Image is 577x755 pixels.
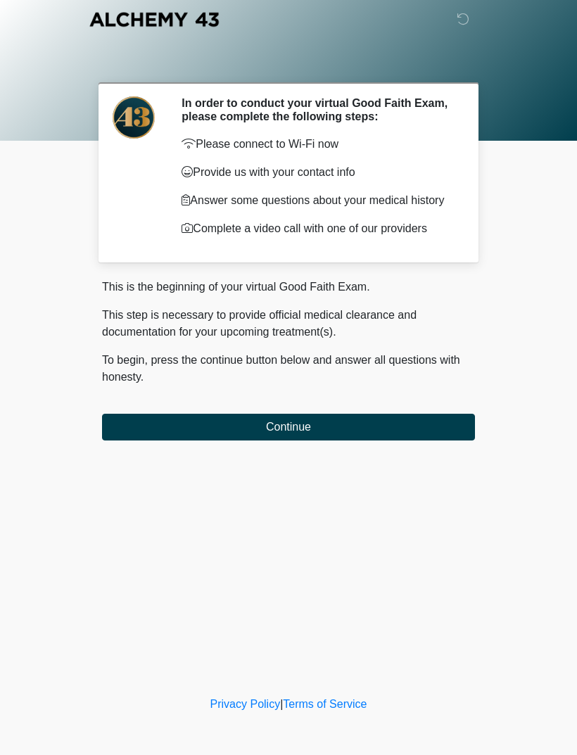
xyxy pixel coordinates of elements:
[102,352,475,386] p: To begin, press the continue button below and answer all questions with honesty.
[280,698,283,710] a: |
[113,96,155,139] img: Agent Avatar
[182,136,454,153] p: Please connect to Wi-Fi now
[91,51,486,77] h1: ‎ ‎ ‎ ‎
[102,307,475,341] p: This step is necessary to provide official medical clearance and documentation for your upcoming ...
[182,96,454,123] h2: In order to conduct your virtual Good Faith Exam, please complete the following steps:
[182,220,454,237] p: Complete a video call with one of our providers
[88,11,220,28] img: Alchemy 43 Logo
[102,414,475,440] button: Continue
[182,192,454,209] p: Answer some questions about your medical history
[283,698,367,710] a: Terms of Service
[182,164,454,181] p: Provide us with your contact info
[102,279,475,296] p: This is the beginning of your virtual Good Faith Exam.
[210,698,281,710] a: Privacy Policy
